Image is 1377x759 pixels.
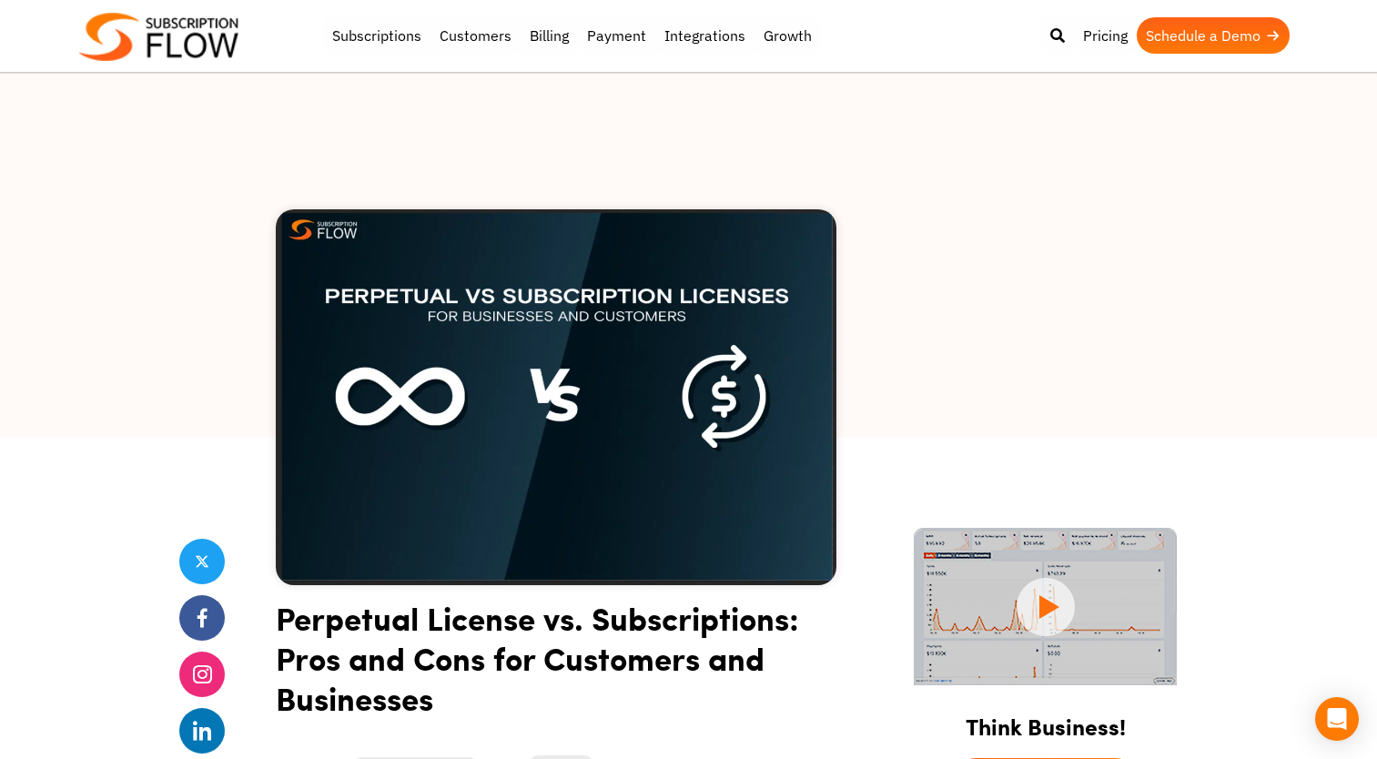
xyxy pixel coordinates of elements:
h2: Think Business! [893,691,1199,749]
a: Schedule a Demo [1137,17,1290,54]
img: Perpetual License vs Subscription [276,209,836,585]
a: Payment [578,17,655,54]
a: Billing [521,17,578,54]
div: Open Intercom Messenger [1315,697,1359,741]
a: Integrations [655,17,754,54]
a: Growth [754,17,821,54]
img: Subscriptionflow [79,13,238,61]
a: Pricing [1074,17,1137,54]
a: Customers [430,17,521,54]
h1: Perpetual License vs. Subscriptions: Pros and Cons for Customers and Businesses [276,598,836,732]
img: intro video [914,528,1177,685]
a: Subscriptions [323,17,430,54]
